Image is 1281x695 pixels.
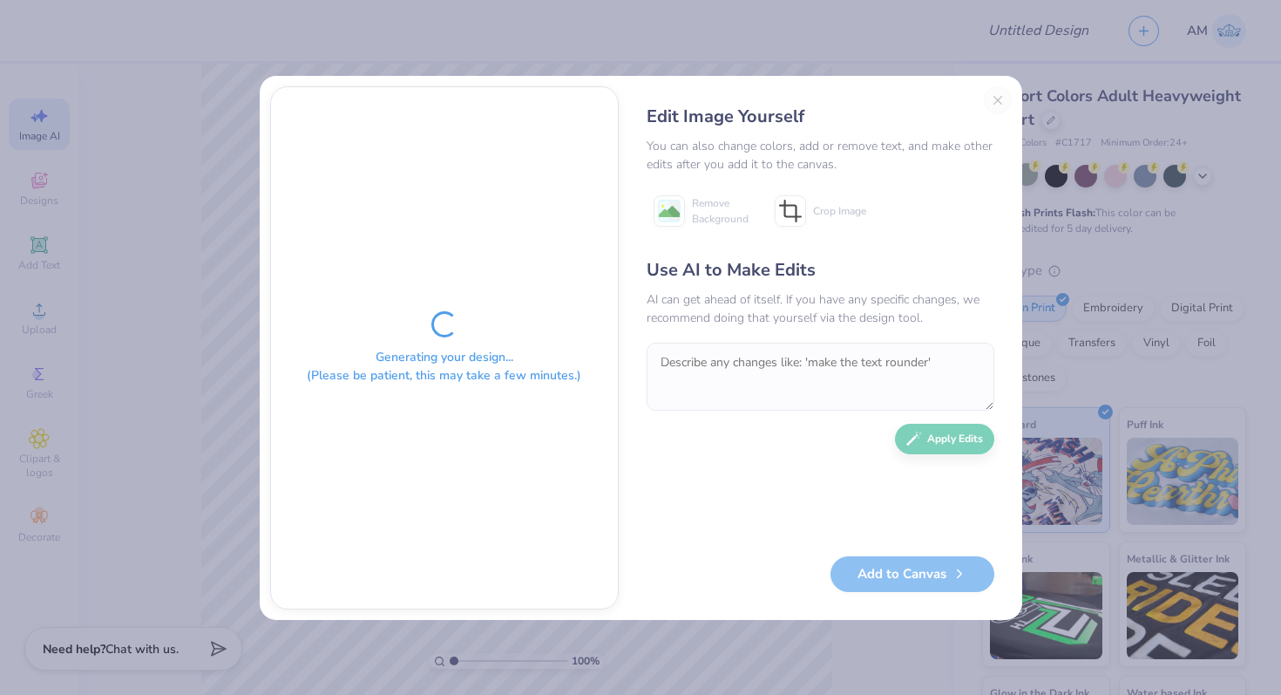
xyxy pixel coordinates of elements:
span: Crop Image [813,203,866,219]
div: AI can get ahead of itself. If you have any specific changes, we recommend doing that yourself vi... [647,290,994,327]
div: Use AI to Make Edits [647,257,994,283]
button: Remove Background [647,189,756,233]
div: Edit Image Yourself [647,104,994,130]
div: You can also change colors, add or remove text, and make other edits after you add it to the canvas. [647,137,994,174]
button: Crop Image [768,189,877,233]
span: Remove Background [692,195,749,227]
div: Generating your design... (Please be patient, this may take a few minutes.) [307,348,581,385]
